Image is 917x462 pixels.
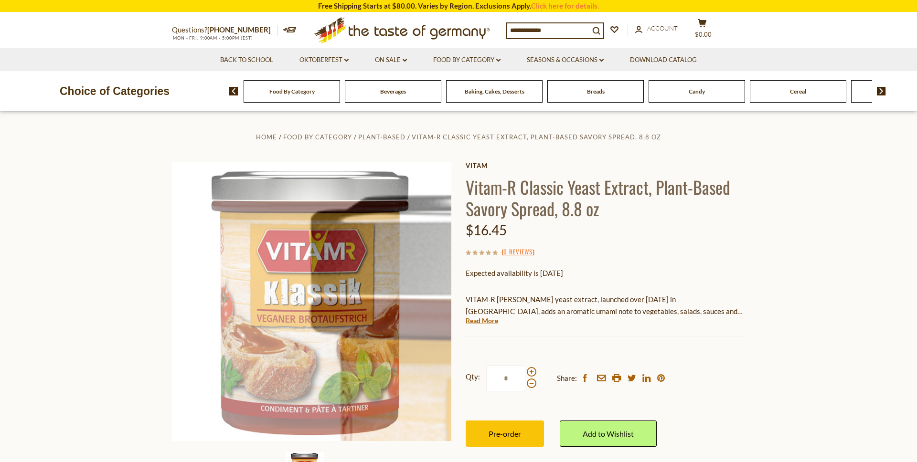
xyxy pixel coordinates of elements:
[527,55,604,65] a: Seasons & Occasions
[466,294,745,317] p: VITAM-R [PERSON_NAME] yeast extract, launched over [DATE] in [GEOGRAPHIC_DATA], adds an aromatic ...
[466,316,498,325] a: Read More
[503,247,533,257] a: 0 Reviews
[560,420,657,447] a: Add to Wishlist
[689,88,705,95] a: Candy
[220,55,273,65] a: Back to School
[172,24,278,36] p: Questions?
[269,88,315,95] a: Food By Category
[283,133,352,141] a: Food By Category
[466,222,507,238] span: $16.45
[695,31,712,38] span: $0.00
[375,55,407,65] a: On Sale
[466,267,745,279] p: Expected availability is [DATE]
[486,365,525,391] input: Qty:
[229,87,238,95] img: previous arrow
[172,162,451,441] img: Vitam-R Classic Yeast Extract, Plant-Based Savory Spread, 8.8 oz
[466,420,544,447] button: Pre-order
[790,88,806,95] a: Cereal
[433,55,501,65] a: Food By Category
[358,133,405,141] a: Plant-Based
[688,19,716,42] button: $0.00
[466,162,745,169] a: Vitam
[557,372,577,384] span: Share:
[489,429,521,438] span: Pre-order
[256,133,277,141] a: Home
[466,176,745,219] h1: Vitam-R Classic Yeast Extract, Plant-Based Savory Spread, 8.8 oz
[501,247,534,256] span: ( )
[877,87,886,95] img: next arrow
[647,24,678,32] span: Account
[299,55,349,65] a: Oktoberfest
[531,1,599,10] a: Click here for details.
[380,88,406,95] a: Beverages
[465,88,524,95] a: Baking, Cakes, Desserts
[172,35,253,41] span: MON - FRI, 9:00AM - 5:00PM (EST)
[635,23,678,34] a: Account
[207,25,271,34] a: [PHONE_NUMBER]
[587,88,605,95] a: Breads
[630,55,697,65] a: Download Catalog
[412,133,661,141] a: Vitam-R Classic Yeast Extract, Plant-Based Savory Spread, 8.8 oz
[466,371,480,383] strong: Qty:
